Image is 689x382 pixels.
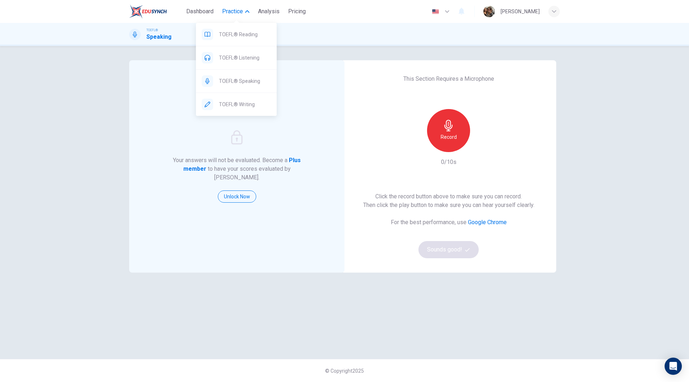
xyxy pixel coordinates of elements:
img: Profile picture [483,6,495,17]
span: TOEFL® Reading [219,30,271,39]
a: EduSynch logo [129,4,183,19]
span: TOEFL® [146,28,158,33]
div: [PERSON_NAME] [501,7,540,16]
a: Google Chrome [468,219,507,226]
div: TOEFL® Listening [196,46,277,69]
button: Pricing [285,5,309,18]
button: Practice [219,5,252,18]
img: EduSynch logo [129,4,167,19]
span: TOEFL® Speaking [219,77,271,85]
span: Analysis [258,7,280,16]
h6: 0/10s [441,158,456,166]
span: TOEFL® Writing [219,100,271,109]
h6: Your answers will not be evaluated. Become a to have your scores evaluated by [PERSON_NAME]. [172,156,302,182]
h6: For the best performance, use [391,218,507,227]
div: TOEFL® Speaking [196,70,277,93]
div: TOEFL® Reading [196,23,277,46]
button: Dashboard [183,5,216,18]
span: Practice [222,7,243,16]
div: Open Intercom Messenger [665,358,682,375]
span: Dashboard [186,7,214,16]
span: © Copyright 2025 [325,368,364,374]
span: Pricing [288,7,306,16]
div: TOEFL® Writing [196,93,277,116]
h6: Click the record button above to make sure you can record. Then click the play button to make sur... [363,192,534,209]
h6: Record [441,133,457,141]
span: TOEFL® Listening [219,53,271,62]
img: en [431,9,440,14]
button: Record [427,109,470,152]
button: Unlock Now [218,190,256,203]
h6: This Section Requires a Microphone [403,75,494,83]
button: Analysis [255,5,282,18]
h1: Speaking [146,33,172,41]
